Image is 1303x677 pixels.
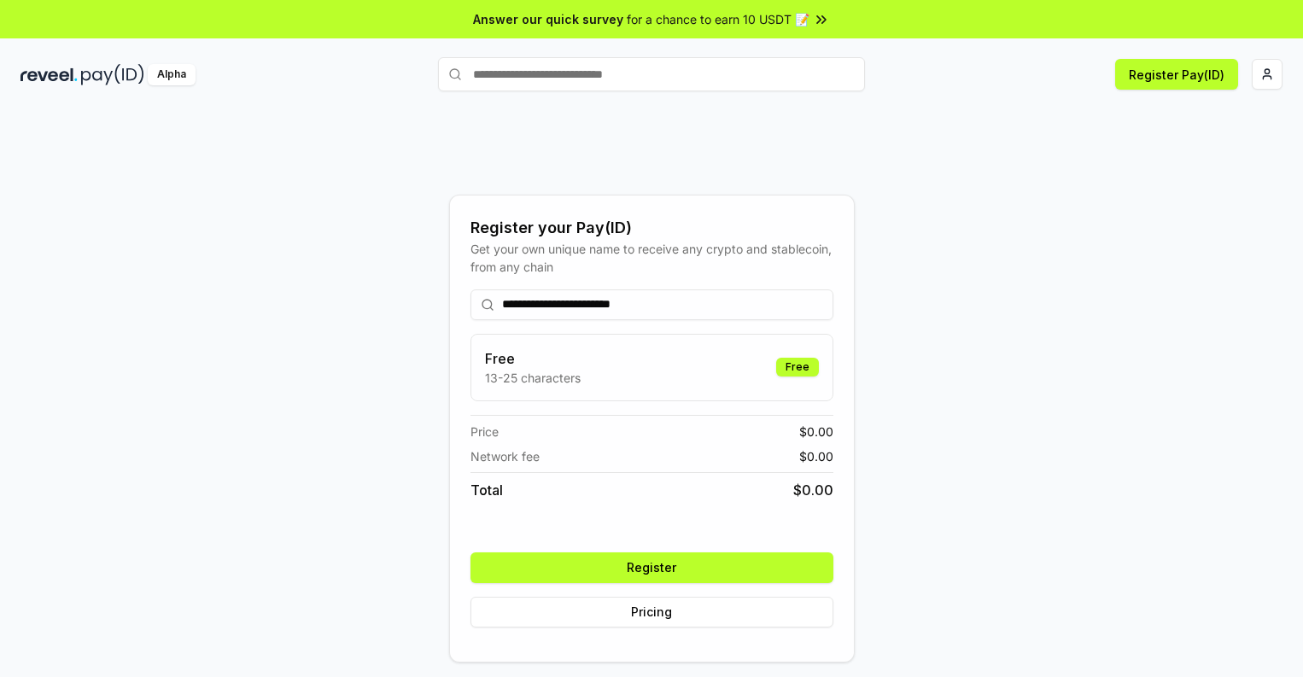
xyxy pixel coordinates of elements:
[470,240,833,276] div: Get your own unique name to receive any crypto and stablecoin, from any chain
[470,480,503,500] span: Total
[473,10,623,28] span: Answer our quick survey
[1115,59,1238,90] button: Register Pay(ID)
[485,369,581,387] p: 13-25 characters
[776,358,819,376] div: Free
[470,216,833,240] div: Register your Pay(ID)
[627,10,809,28] span: for a chance to earn 10 USDT 📝
[470,597,833,627] button: Pricing
[470,447,540,465] span: Network fee
[485,348,581,369] h3: Free
[470,423,499,441] span: Price
[81,64,144,85] img: pay_id
[793,480,833,500] span: $ 0.00
[148,64,196,85] div: Alpha
[799,447,833,465] span: $ 0.00
[20,64,78,85] img: reveel_dark
[470,552,833,583] button: Register
[799,423,833,441] span: $ 0.00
